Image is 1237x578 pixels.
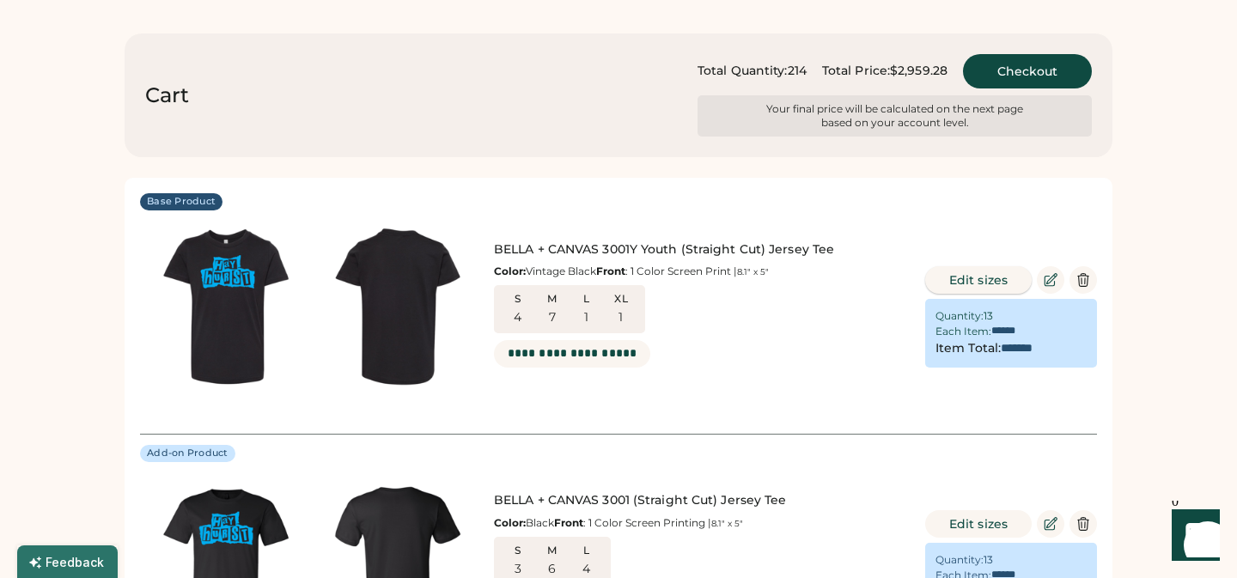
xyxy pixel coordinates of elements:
[147,195,216,209] div: Base Product
[549,309,556,326] div: 7
[935,553,984,567] div: Quantity:
[618,309,623,326] div: 1
[494,265,910,278] div: Vintage Black : 1 Color Screen Print |
[890,63,948,80] div: $2,959.28
[504,292,532,306] div: S
[1037,510,1064,538] button: Edit Product
[596,265,625,277] strong: Front
[539,544,566,557] div: M
[584,309,588,326] div: 1
[762,102,1028,130] div: Your final price will be calculated on the next page based on your account level.
[935,309,984,323] div: Quantity:
[494,492,910,509] div: BELLA + CANVAS 3001 (Straight Cut) Jersey Tee
[494,241,910,259] div: BELLA + CANVAS 3001Y Youth (Straight Cut) Jersey Tee
[514,309,521,326] div: 4
[925,266,1032,294] button: Edit sizes
[140,221,312,392] img: generate-image
[573,544,600,557] div: L
[1155,501,1229,575] iframe: Front Chat
[145,82,189,109] div: Cart
[539,292,566,306] div: M
[1069,266,1097,294] button: Delete
[737,266,769,277] font: 8.1" x 5"
[494,265,526,277] strong: Color:
[494,516,526,529] strong: Color:
[1069,510,1097,538] button: Delete
[312,221,484,392] img: generate-image
[984,553,993,567] div: 13
[504,544,532,557] div: S
[554,516,583,529] strong: Front
[935,340,1001,357] div: Item Total:
[963,54,1092,88] button: Checkout
[925,510,1032,538] button: Edit sizes
[822,63,890,80] div: Total Price:
[984,309,993,323] div: 13
[548,561,556,578] div: 6
[515,561,521,578] div: 3
[935,325,991,338] div: Each Item:
[607,292,635,306] div: XL
[1037,266,1064,294] button: Edit Product
[788,63,807,80] div: 214
[698,63,788,80] div: Total Quantity:
[711,518,743,529] font: 8.1" x 5"
[573,292,600,306] div: L
[582,561,590,578] div: 4
[494,516,910,530] div: Black : 1 Color Screen Printing |
[147,447,229,460] div: Add-on Product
